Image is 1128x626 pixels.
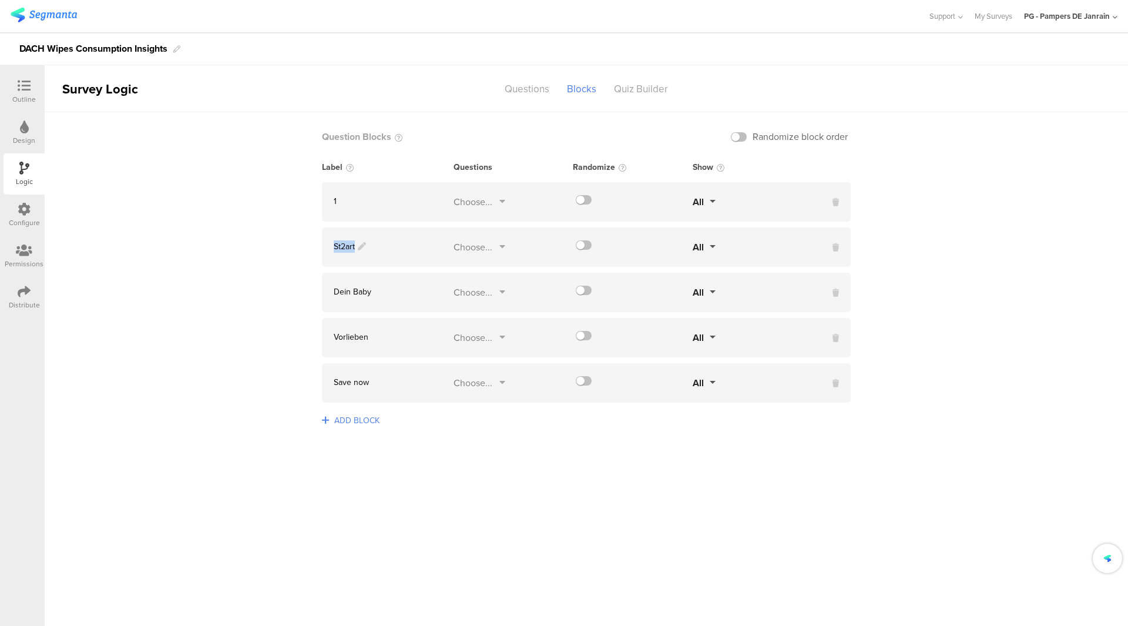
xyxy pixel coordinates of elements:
div: Randomize [573,161,693,173]
span: Save now [334,376,369,389]
span: St2art [334,240,355,253]
div: Label [322,161,454,173]
div: Choose... [454,376,492,390]
span: All [693,286,704,299]
button: All [693,240,716,254]
span: Support [929,11,955,22]
div: Choose... [454,331,492,344]
button: All [693,195,716,209]
button: All [693,331,716,344]
div: Show [693,161,813,173]
div: Choose... [454,286,492,299]
div: Logic [16,176,33,187]
div: Design [13,135,35,146]
span: Dein Baby [334,286,371,298]
div: Survey Logic [45,79,180,99]
span: Randomize block order [750,130,851,143]
span: ADD BLOCK [331,411,382,430]
div: Blocks [558,79,605,99]
div: Permissions [5,259,43,269]
img: segmanta logo [11,8,77,22]
button: All [693,286,716,299]
div: Choose... [454,195,492,209]
div: PG - Pampers DE Janrain [1024,11,1110,22]
span: All [693,331,704,344]
div: Configure [9,217,40,228]
div: Question Blocks [322,130,402,143]
span: All [693,240,704,254]
div: Outline [12,94,36,105]
img: segmanta-icon-final.svg [1104,555,1111,562]
div: Quiz Builder [605,79,677,99]
div: Distribute [9,300,40,310]
div: Questions [454,161,573,173]
span: 1 [334,195,337,207]
div: Questions [496,79,558,99]
button: All [693,376,716,390]
span: All [693,195,704,209]
div: DACH Wipes Consumption Insights [19,39,167,58]
span: Vorlieben [334,331,368,343]
div: Choose... [454,240,492,254]
span: All [693,376,704,390]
